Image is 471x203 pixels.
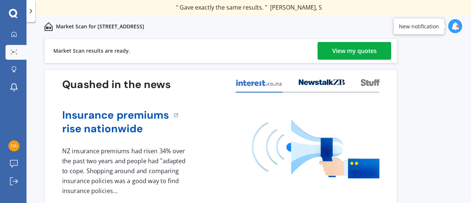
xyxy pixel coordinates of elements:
[399,22,439,30] div: New notification
[332,42,377,60] div: View my quotes
[44,22,53,31] img: home-and-contents.b802091223b8502ef2dd.svg
[56,23,144,30] p: Market Scan for [STREET_ADDRESS]
[62,122,169,136] a: rise nationwide
[62,108,169,122] a: Insurance premiums
[62,146,188,196] div: NZ insurance premiums had risen 34% over the past two years and people had "adapted to cope. Shop...
[8,140,20,151] img: 9f5d0584dfdd52084b99b894f2922f70
[252,120,379,178] img: media image
[53,39,130,63] div: Market Scan results are ready.
[318,42,391,60] a: View my quotes
[62,78,171,91] h3: Quashed in the news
